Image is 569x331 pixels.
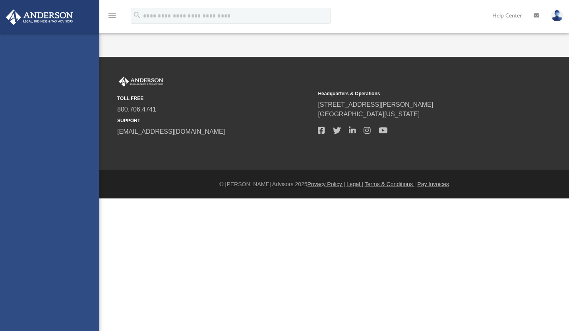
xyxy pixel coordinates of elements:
[99,180,569,189] div: © [PERSON_NAME] Advisors 2025
[117,128,225,135] a: [EMAIL_ADDRESS][DOMAIN_NAME]
[346,181,363,187] a: Legal |
[308,181,345,187] a: Privacy Policy |
[417,181,449,187] a: Pay Invoices
[365,181,416,187] a: Terms & Conditions |
[4,10,75,25] img: Anderson Advisors Platinum Portal
[318,111,420,117] a: [GEOGRAPHIC_DATA][US_STATE]
[318,90,513,97] small: Headquarters & Operations
[117,77,165,87] img: Anderson Advisors Platinum Portal
[107,11,117,21] i: menu
[117,106,156,113] a: 800.706.4741
[318,101,433,108] a: [STREET_ADDRESS][PERSON_NAME]
[107,15,117,21] a: menu
[551,10,563,21] img: User Pic
[117,95,312,102] small: TOLL FREE
[117,117,312,124] small: SUPPORT
[133,11,141,19] i: search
